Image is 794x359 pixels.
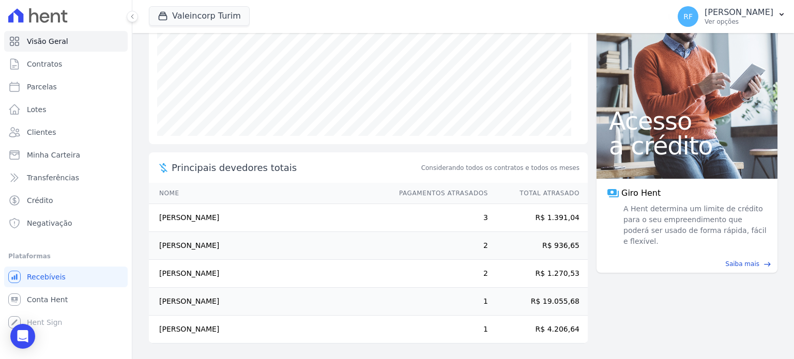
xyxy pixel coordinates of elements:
td: R$ 1.270,53 [488,260,588,288]
a: Contratos [4,54,128,74]
span: Saiba mais [725,259,759,269]
span: Principais devedores totais [172,161,419,175]
a: Recebíveis [4,267,128,287]
span: Minha Carteira [27,150,80,160]
span: Lotes [27,104,47,115]
td: R$ 19.055,68 [488,288,588,316]
div: Open Intercom Messenger [10,324,35,349]
a: Transferências [4,167,128,188]
td: [PERSON_NAME] [149,260,389,288]
td: [PERSON_NAME] [149,204,389,232]
span: Negativação [27,218,72,228]
th: Total Atrasado [488,183,588,204]
span: Parcelas [27,82,57,92]
a: Visão Geral [4,31,128,52]
p: Ver opções [705,18,773,26]
a: Saiba mais east [603,259,771,269]
a: Clientes [4,122,128,143]
td: [PERSON_NAME] [149,232,389,260]
span: A Hent determina um limite de crédito para o seu empreendimento que poderá ser usado de forma ráp... [621,204,767,247]
p: [PERSON_NAME] [705,7,773,18]
td: 1 [389,288,488,316]
span: Visão Geral [27,36,68,46]
th: Pagamentos Atrasados [389,183,488,204]
span: Giro Hent [621,187,661,199]
td: 3 [389,204,488,232]
span: Crédito [27,195,53,206]
span: east [764,260,771,268]
td: 2 [389,260,488,288]
span: Recebíveis [27,272,66,282]
span: Considerando todos os contratos e todos os meses [421,163,579,173]
span: a crédito [609,133,765,158]
td: 2 [389,232,488,260]
td: 1 [389,316,488,344]
span: Clientes [27,127,56,137]
td: R$ 4.206,64 [488,316,588,344]
a: Crédito [4,190,128,211]
span: Conta Hent [27,294,68,305]
a: Parcelas [4,76,128,97]
div: Plataformas [8,250,124,262]
span: Contratos [27,59,62,69]
td: R$ 1.391,04 [488,204,588,232]
a: Conta Hent [4,289,128,310]
td: [PERSON_NAME] [149,288,389,316]
button: RF [PERSON_NAME] Ver opções [669,2,794,31]
td: [PERSON_NAME] [149,316,389,344]
td: R$ 936,65 [488,232,588,260]
span: RF [683,13,693,20]
button: Valeincorp Turim [149,6,250,26]
th: Nome [149,183,389,204]
span: Transferências [27,173,79,183]
a: Negativação [4,213,128,233]
span: Acesso [609,108,765,133]
a: Minha Carteira [4,145,128,165]
a: Lotes [4,99,128,120]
